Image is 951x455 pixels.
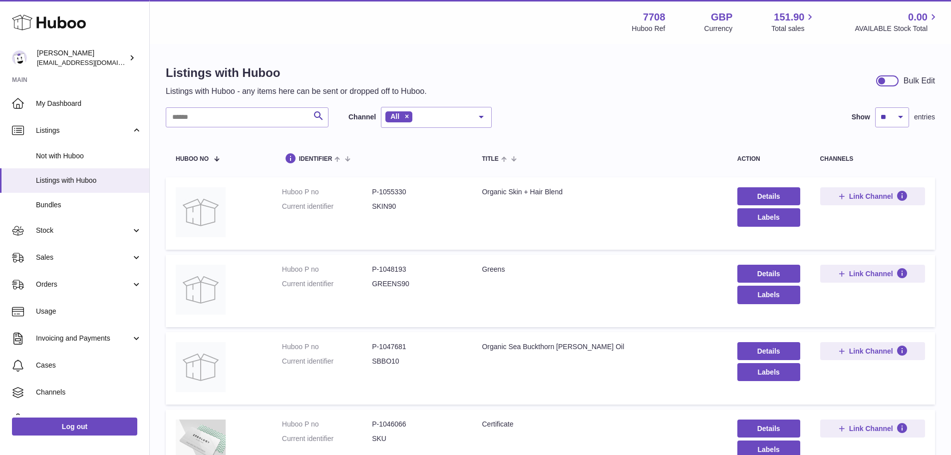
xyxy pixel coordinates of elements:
[36,151,142,161] span: Not with Huboo
[282,202,372,211] dt: Current identifier
[849,192,893,201] span: Link Channel
[632,24,665,33] div: Huboo Ref
[852,112,870,122] label: Show
[774,10,804,24] span: 151.90
[372,202,462,211] dd: SKIN90
[12,418,137,436] a: Log out
[36,307,142,316] span: Usage
[282,420,372,429] dt: Huboo P no
[372,265,462,274] dd: P-1048193
[482,342,717,352] div: Organic Sea Buckthorn [PERSON_NAME] Oil
[282,187,372,197] dt: Huboo P no
[372,279,462,289] dd: GREENS90
[166,65,427,81] h1: Listings with Huboo
[372,420,462,429] dd: P-1046066
[820,156,925,162] div: channels
[176,342,226,392] img: Organic Sea Buckthorn Berry Oil
[12,50,27,65] img: internalAdmin-7708@internal.huboo.com
[36,334,131,343] span: Invoicing and Payments
[711,10,732,24] strong: GBP
[914,112,935,122] span: entries
[372,187,462,197] dd: P-1055330
[36,361,142,370] span: Cases
[849,424,893,433] span: Link Channel
[482,187,717,197] div: Organic Skin + Hair Blend
[855,10,939,33] a: 0.00 AVAILABLE Stock Total
[176,265,226,315] img: Greens
[820,265,925,283] button: Link Channel
[820,187,925,205] button: Link Channel
[166,86,427,97] p: Listings with Huboo - any items here can be sent or dropped off to Huboo.
[36,226,131,235] span: Stock
[282,357,372,366] dt: Current identifier
[704,24,733,33] div: Currency
[372,342,462,352] dd: P-1047681
[643,10,665,24] strong: 7708
[855,24,939,33] span: AVAILABLE Stock Total
[820,420,925,438] button: Link Channel
[282,434,372,444] dt: Current identifier
[904,75,935,86] div: Bulk Edit
[908,10,928,24] span: 0.00
[737,156,800,162] div: action
[482,420,717,429] div: Certificate
[36,200,142,210] span: Bundles
[849,347,893,356] span: Link Channel
[348,112,376,122] label: Channel
[36,388,142,397] span: Channels
[737,363,800,381] button: Labels
[482,265,717,274] div: Greens
[737,187,800,205] a: Details
[737,286,800,304] button: Labels
[372,434,462,444] dd: SKU
[282,342,372,352] dt: Huboo P no
[36,176,142,185] span: Listings with Huboo
[36,126,131,135] span: Listings
[737,342,800,360] a: Details
[36,415,142,424] span: Settings
[176,187,226,237] img: Organic Skin + Hair Blend
[390,112,399,120] span: All
[36,280,131,289] span: Orders
[820,342,925,360] button: Link Channel
[282,265,372,274] dt: Huboo P no
[37,48,127,67] div: [PERSON_NAME]
[771,24,816,33] span: Total sales
[737,208,800,226] button: Labels
[299,156,332,162] span: identifier
[482,156,498,162] span: title
[37,58,147,66] span: [EMAIL_ADDRESS][DOMAIN_NAME]
[771,10,816,33] a: 151.90 Total sales
[36,253,131,262] span: Sales
[849,269,893,278] span: Link Channel
[737,265,800,283] a: Details
[372,357,462,366] dd: SBBO10
[36,99,142,108] span: My Dashboard
[282,279,372,289] dt: Current identifier
[737,420,800,438] a: Details
[176,156,209,162] span: Huboo no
